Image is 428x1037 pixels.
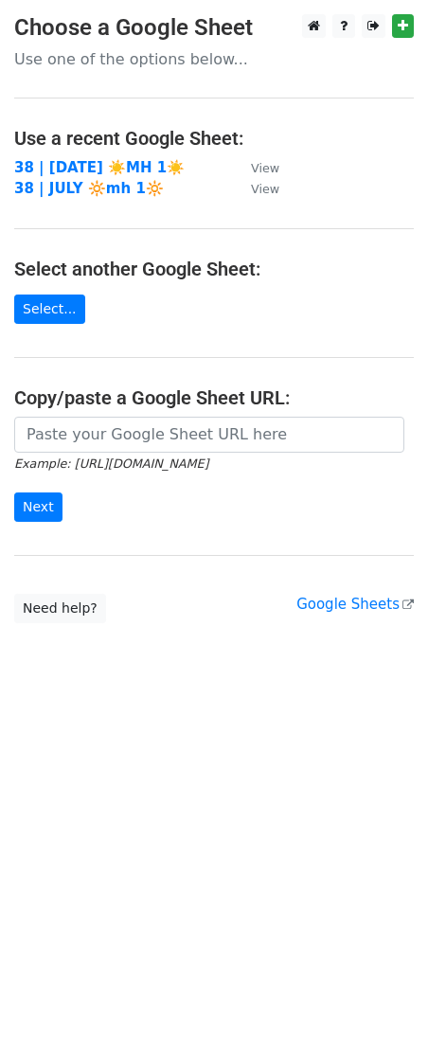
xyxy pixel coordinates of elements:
[296,596,414,613] a: Google Sheets
[251,182,279,196] small: View
[14,49,414,69] p: Use one of the options below...
[14,492,62,522] input: Next
[14,127,414,150] h4: Use a recent Google Sheet:
[232,159,279,176] a: View
[232,180,279,197] a: View
[14,594,106,623] a: Need help?
[14,159,185,176] a: 38 | [DATE] ☀️MH 1☀️
[14,258,414,280] h4: Select another Google Sheet:
[14,386,414,409] h4: Copy/paste a Google Sheet URL:
[14,295,85,324] a: Select...
[14,456,208,471] small: Example: [URL][DOMAIN_NAME]
[14,417,404,453] input: Paste your Google Sheet URL here
[251,161,279,175] small: View
[14,180,164,197] a: 38 | JULY 🔆mh 1🔆
[14,14,414,42] h3: Choose a Google Sheet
